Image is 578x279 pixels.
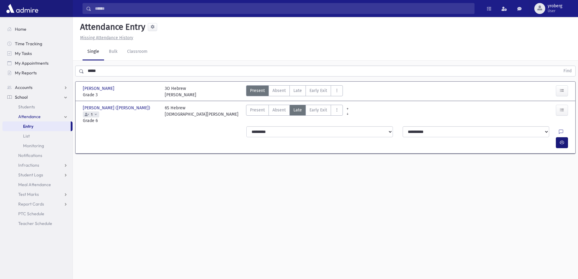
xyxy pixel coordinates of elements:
a: Monitoring [2,141,73,151]
a: School [2,92,73,102]
span: Grade 6 [83,117,159,124]
span: Report Cards [18,201,44,207]
span: [PERSON_NAME] [83,85,116,92]
div: 6S Hebrew [DEMOGRAPHIC_DATA][PERSON_NAME] [165,105,238,124]
span: Teacher Schedule [18,221,52,226]
span: Meal Attendance [18,182,51,187]
a: Accounts [2,83,73,92]
a: Single [83,43,104,60]
u: Missing Attendance History [80,35,133,40]
span: Home [15,26,26,32]
span: Late [293,107,302,113]
a: List [2,131,73,141]
span: Absent [272,87,286,94]
a: My Reports [2,68,73,78]
span: [PERSON_NAME] ([PERSON_NAME]) [83,105,151,111]
input: Search [91,3,474,14]
span: Grade 3 [83,92,159,98]
a: Home [2,24,73,34]
a: Report Cards [2,199,73,209]
span: Test Marks [18,192,39,197]
a: My Appointments [2,58,73,68]
a: Infractions [2,160,73,170]
span: Early Exit [309,107,327,113]
span: PTC Schedule [18,211,44,216]
span: Student Logs [18,172,43,178]
span: Time Tracking [15,41,42,46]
span: List [23,133,30,139]
a: Attendance [2,112,73,121]
a: Missing Attendance History [78,35,133,40]
a: Entry [2,121,71,131]
span: Notifications [18,153,42,158]
a: PTC Schedule [2,209,73,219]
span: Attendance [18,114,41,119]
a: Teacher Schedule [2,219,73,228]
a: Test Marks [2,189,73,199]
span: Infractions [18,162,39,168]
a: Time Tracking [2,39,73,49]
img: AdmirePro [5,2,40,15]
a: My Tasks [2,49,73,58]
span: Entry [23,124,33,129]
a: Students [2,102,73,112]
span: Present [250,107,265,113]
span: My Tasks [15,51,32,56]
h5: Attendance Entry [78,22,145,32]
div: AttTypes [246,105,343,124]
div: 3O Hebrew [PERSON_NAME] [165,85,196,98]
span: Monitoring [23,143,44,148]
span: My Reports [15,70,37,76]
span: Late [293,87,302,94]
a: Notifications [2,151,73,160]
a: Classroom [122,43,152,60]
span: Accounts [15,85,32,90]
a: Student Logs [2,170,73,180]
span: Present [250,87,265,94]
span: Early Exit [309,87,327,94]
span: Absent [272,107,286,113]
span: My Appointments [15,60,49,66]
span: Students [18,104,35,110]
span: School [15,94,28,100]
div: AttTypes [246,85,343,98]
span: User [548,9,562,13]
a: Bulk [104,43,122,60]
a: Meal Attendance [2,180,73,189]
span: yroberg [548,4,562,9]
span: 1 [90,113,94,117]
button: Find [560,66,575,76]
